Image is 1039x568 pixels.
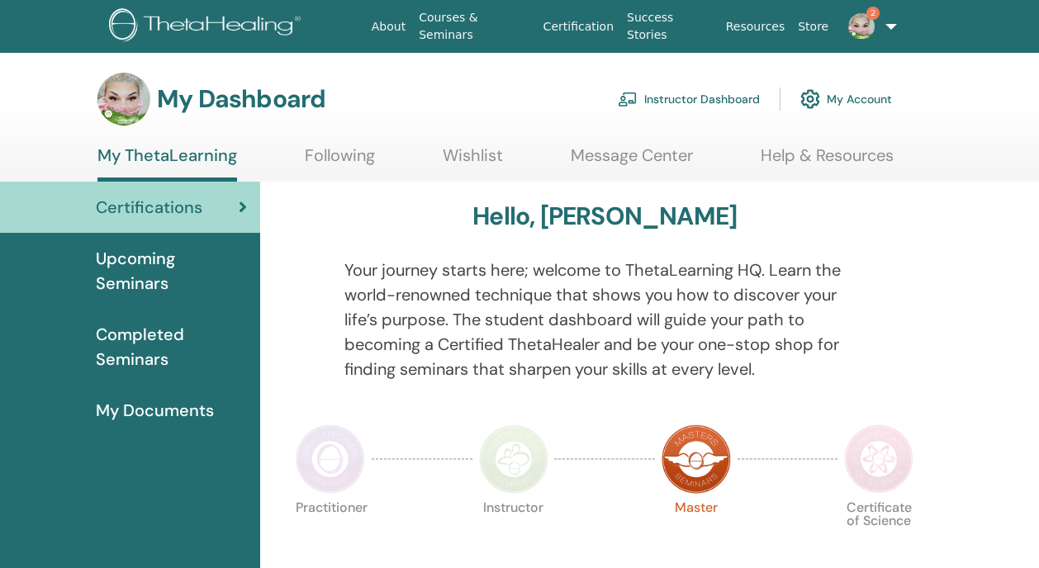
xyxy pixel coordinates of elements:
[96,322,247,372] span: Completed Seminars
[412,2,536,50] a: Courses & Seminars
[791,12,835,42] a: Store
[620,2,719,50] a: Success Stories
[662,424,731,494] img: Master
[305,145,375,177] a: Following
[97,73,150,125] img: default.jpg
[479,424,548,494] img: Instructor
[537,12,620,42] a: Certification
[96,195,202,220] span: Certifications
[844,424,913,494] img: Certificate of Science
[848,13,875,40] img: default.jpg
[800,81,892,117] a: My Account
[761,145,894,177] a: Help & Resources
[109,8,306,45] img: logo.png
[296,424,365,494] img: Practitioner
[443,145,503,177] a: Wishlist
[344,258,866,381] p: Your journey starts here; welcome to ThetaLearning HQ. Learn the world-renowned technique that sh...
[618,81,760,117] a: Instructor Dashboard
[365,12,412,42] a: About
[800,85,820,113] img: cog.svg
[472,201,737,231] h3: Hello, [PERSON_NAME]
[96,398,214,423] span: My Documents
[866,7,880,20] span: 2
[618,92,638,106] img: chalkboard-teacher.svg
[97,145,237,182] a: My ThetaLearning
[719,12,792,42] a: Resources
[96,246,247,296] span: Upcoming Seminars
[571,145,693,177] a: Message Center
[157,84,325,114] h3: My Dashboard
